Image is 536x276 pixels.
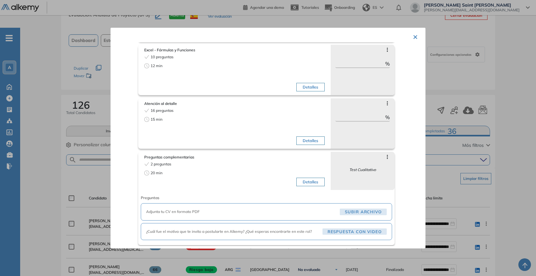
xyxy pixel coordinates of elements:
span: Test Cualitativo [349,167,376,173]
span: Adjunta tu CV en formato PDF [146,209,337,215]
span: check [144,162,149,167]
span: Excel - Fórmulas y Funciones [144,47,325,53]
button: Detalles [296,83,324,91]
span: 20 min [151,170,163,176]
span: 12 min [151,63,163,69]
span: Preguntas complementarias [144,154,325,160]
span: clock-circle [144,63,149,68]
span: 2 preguntas [151,161,171,167]
span: Subir archivo [340,209,387,215]
span: 15 min [151,117,163,122]
span: clock-circle [144,170,149,175]
button: Detalles [296,136,324,145]
span: Preguntas [141,195,367,201]
span: ¿Cuál fue el motivo que te invito a postularte en Alkemy? ¿Qué esperas encontrarte en este rol? [146,229,320,234]
span: Atención al detalle [144,101,325,106]
span: 16 preguntas [151,108,174,113]
span: 10 preguntas [151,54,174,60]
span: Respuesta con video [322,228,387,235]
span: % [385,60,390,67]
span: clock-circle [144,117,149,122]
span: check [144,108,149,113]
button: × [413,30,418,43]
span: check [144,55,149,60]
span: % [385,113,390,121]
button: Detalles [296,177,324,186]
